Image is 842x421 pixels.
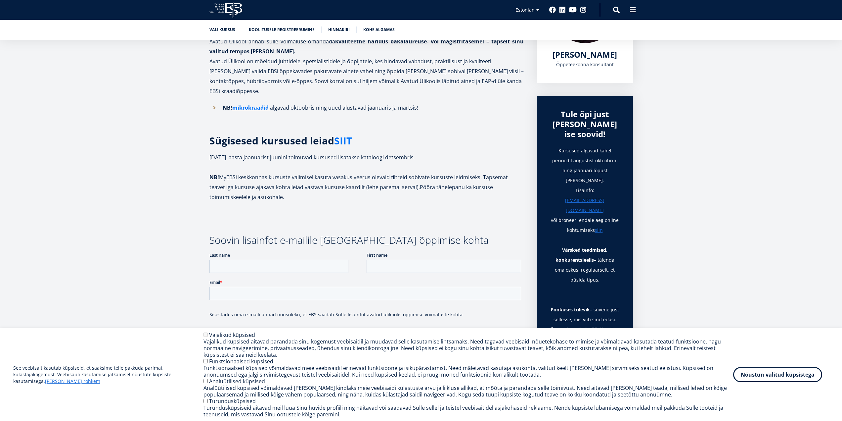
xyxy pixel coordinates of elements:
p: [DATE]. aasta jaanuarist juunini toimuvad kursused lisatakse kataloogi detsembris. MyEBSi keskkon... [209,152,524,202]
label: Funktsionaalsed küpsised [209,358,273,365]
a: Koolitusele registreerumine [249,26,315,33]
button: Nõustun valitud küpsistega [733,367,822,382]
strong: Värsked teadmised, konkurentsieelis [555,247,608,263]
a: m [232,103,238,113]
a: SIIT [334,136,352,146]
a: Kohe algamas [363,26,395,33]
iframe: Form 0 [209,252,524,353]
label: Analüütilised küpsised [209,378,265,385]
a: [EMAIL_ADDRESS][DOMAIN_NAME] [550,195,620,215]
h3: Soovin lisainfot e-mailile [GEOGRAPHIC_DATA] õppimise kohta [209,235,524,245]
a: ikrokraadid [238,103,269,113]
p: Kas soovid täiendada oma teadmisi juhtimises, rahanduses või ettevõtluses, [PERSON_NAME] koheselt... [209,26,524,56]
div: Tule õpi just [PERSON_NAME] ise soovid! [550,109,620,139]
p: – täienda oma oskusi regulaarselt, et püsida tipus. [550,245,620,285]
a: Hinnakiri [328,26,350,33]
span: [PERSON_NAME] [553,49,617,60]
p: – 2 -4 intensiivset kuud, mis aitavad kujundada uusi harjumusi. [550,325,620,354]
a: Facebook [549,7,556,13]
label: Vajalikud küpsised [209,331,255,339]
a: Youtube [569,7,577,13]
strong: Õpe, mis mahub tööellu [551,326,606,333]
a: Instagram [580,7,587,13]
strong: Fookuses tulevik [551,306,590,313]
h1: Kursused algavad kahel perioodil augustist oktoobrini ning jaanuari lõpust [PERSON_NAME]. Lisainf... [550,146,620,245]
strong: Sügisesed kursused leiad [209,134,352,147]
p: Avatud Ülikool on mõeldud juhtidele, spetsialistidele ja õppijatele, kes hindavad vabadust, prakt... [209,56,524,96]
p: See veebisait kasutab küpsiseid, et saaksime teile pakkuda parimat külastajakogemust. Veebisaidi ... [13,365,203,385]
a: [PERSON_NAME] rohkem [45,378,100,385]
a: [PERSON_NAME] [553,50,617,60]
h1: – süvene just sellesse, mis viib sind edasi. [550,305,620,325]
a: Vali kursus [209,26,235,33]
div: Funktsionaalsed küpsised võimaldavad meie veebisaidil erinevaid funktsioone ja isikupärastamist. ... [203,365,733,378]
label: Turundusküpsised [209,397,256,405]
a: Linkedin [559,7,566,13]
div: Analüütilised küpsised võimaldavad [PERSON_NAME] kindlaks meie veebisaidi külastuste arvu ja liik... [203,385,733,398]
strong: NB! [209,174,219,181]
div: Turundusküpsiseid aitavad meil luua Sinu huvide profiili ning näitavad või saadavad Sulle sellel ... [203,404,733,418]
strong: NB! [223,104,270,111]
li: algavad oktoobris ning uued alustavad jaanuaris ja märtsis! [209,103,524,113]
a: siin [595,225,603,235]
div: Õppeteekonna konsultant [550,60,620,70]
div: Vajalikud küpsised aitavad parandada sinu kogemust veebisaidil ja muudavad selle kasutamise lihts... [203,338,733,358]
